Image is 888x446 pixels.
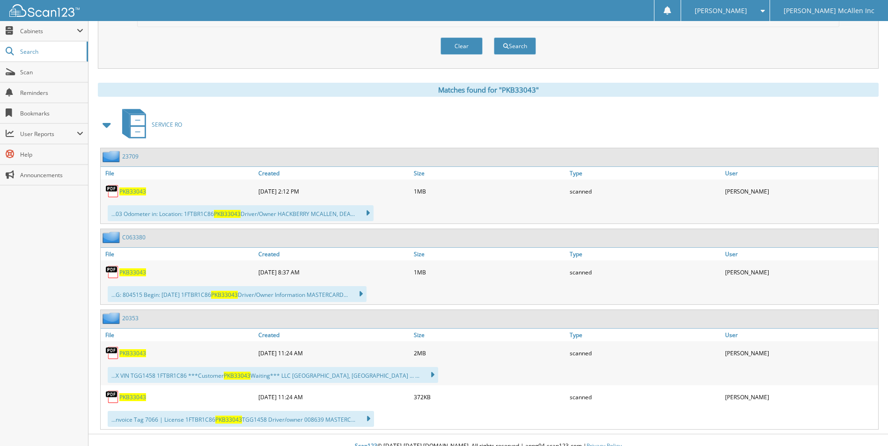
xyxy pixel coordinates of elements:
[20,130,77,138] span: User Reports
[20,171,83,179] span: Announcements
[105,346,119,360] img: PDF.png
[723,329,878,341] a: User
[9,4,80,17] img: scan123-logo-white.svg
[411,182,567,201] div: 1MB
[119,349,146,357] a: PKB33043
[101,248,256,260] a: File
[256,388,411,406] div: [DATE] 11:24 AM
[695,8,747,14] span: [PERSON_NAME]
[20,68,83,76] span: Scan
[723,167,878,180] a: User
[20,27,77,35] span: Cabinets
[256,263,411,281] div: [DATE] 8:37 AM
[119,393,146,401] a: PKB33043
[256,248,411,260] a: Created
[214,210,241,218] span: PKB33043
[108,286,367,302] div: ...G: 804515 Begin: [DATE] 1FTBR1C86 Driver/Owner Information MASTERCARD...
[567,263,723,281] div: scanned
[256,167,411,180] a: Created
[108,205,374,221] div: ...03 Odometer in: Location: 1FTBR1C86 Driver/Owner HACKBERRY MCALLEN, DEA...
[723,344,878,362] div: [PERSON_NAME]
[723,182,878,201] div: [PERSON_NAME]
[105,390,119,404] img: PDF.png
[411,344,567,362] div: 2MB
[105,184,119,198] img: PDF.png
[494,37,536,55] button: Search
[567,329,723,341] a: Type
[122,152,139,160] a: 23709
[20,109,83,117] span: Bookmarks
[411,248,567,260] a: Size
[256,344,411,362] div: [DATE] 11:24 AM
[20,89,83,97] span: Reminders
[103,231,122,243] img: folder2.png
[567,248,723,260] a: Type
[567,167,723,180] a: Type
[103,151,122,162] img: folder2.png
[440,37,483,55] button: Clear
[567,344,723,362] div: scanned
[117,106,182,143] a: SERVICE RO
[101,329,256,341] a: File
[215,416,242,424] span: PKB33043
[20,151,83,158] span: Help
[211,291,238,299] span: PKB33043
[108,411,374,427] div: ...nvoice Tag 7066 | License 1FTBR1C86 TGG1458 Driver/owner 008639 MASTERC...
[119,187,146,195] a: PKB33043
[256,182,411,201] div: [DATE] 2:12 PM
[105,265,119,279] img: PDF.png
[119,268,146,276] a: PKB33043
[103,312,122,324] img: folder2.png
[723,263,878,281] div: [PERSON_NAME]
[122,314,139,322] a: 20353
[411,263,567,281] div: 1MB
[411,167,567,180] a: Size
[152,121,182,129] span: SERVICE RO
[411,329,567,341] a: Size
[411,388,567,406] div: 372KB
[20,48,82,56] span: Search
[567,182,723,201] div: scanned
[108,367,438,383] div: ...X VIN TGG1458 1FTBR1C86 ***Customer Waiting*** LLC [GEOGRAPHIC_DATA], [GEOGRAPHIC_DATA] ... ...
[256,329,411,341] a: Created
[98,83,879,97] div: Matches found for "PKB33043"
[567,388,723,406] div: scanned
[841,401,888,446] iframe: Chat Widget
[224,372,250,380] span: PKB33043
[122,233,146,241] a: C063380
[723,388,878,406] div: [PERSON_NAME]
[784,8,874,14] span: [PERSON_NAME] McAllen Inc
[723,248,878,260] a: User
[101,167,256,180] a: File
